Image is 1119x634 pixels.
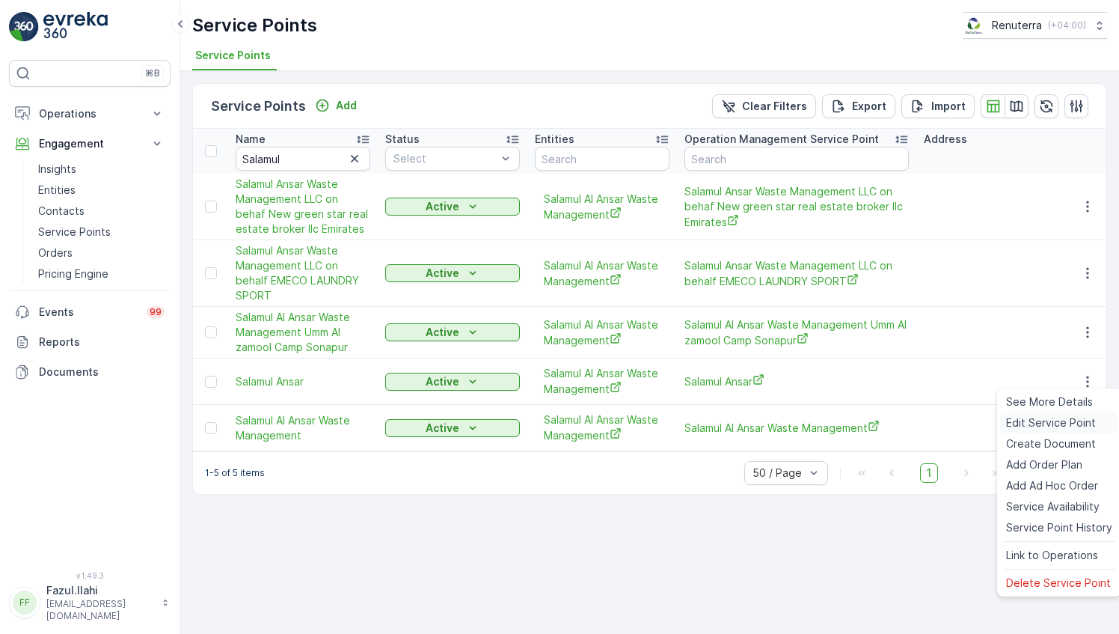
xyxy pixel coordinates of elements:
[684,184,909,230] a: Salamul Ansar Waste Management LLC on behaf New green star real estate broker llc Emirates
[901,94,975,118] button: Import
[544,317,660,348] a: Salamul Al Ansar Waste Management
[32,201,171,222] a: Contacts
[920,463,938,483] span: 1
[426,325,459,340] p: Active
[1048,19,1086,31] p: ( +04:00 )
[46,598,154,622] p: [EMAIL_ADDRESS][DOMAIN_NAME]
[712,94,816,118] button: Clear Filters
[205,376,217,388] div: Toggle Row Selected
[385,373,520,391] button: Active
[1000,391,1118,412] a: See More Details
[852,99,886,114] p: Export
[336,98,357,113] p: Add
[963,17,986,34] img: Screenshot_2024-07-26_at_13.33.01.png
[236,374,370,389] a: Salamul Ansar
[32,243,171,263] a: Orders
[205,467,265,479] p: 1-5 of 5 items
[13,591,37,615] div: FF
[535,132,574,147] p: Entities
[38,266,108,281] p: Pricing Engine
[1000,412,1118,433] a: Edit Service Point
[39,335,165,350] p: Reports
[236,413,370,443] a: Salamul Al Ansar Waste Management
[385,132,420,147] p: Status
[544,366,660,397] a: Salamul Al Ansar Waste Management
[684,317,909,348] a: Salamul Al Ansar Waste Management Umm Al zamool Camp Sonapur
[1006,415,1096,430] span: Edit Service Point
[1000,454,1118,475] a: Add Order Plan
[393,151,497,166] p: Select
[1006,478,1098,493] span: Add Ad Hoc Order
[992,18,1042,33] p: Renuterra
[309,97,363,115] button: Add
[195,48,271,63] span: Service Points
[1006,457,1082,472] span: Add Order Plan
[1006,520,1112,535] span: Service Point History
[236,243,370,303] a: Salamul Ansar Waste Management LLC on behalf EMECO LAUNDRY SPORT
[426,266,459,281] p: Active
[535,147,669,171] input: Search
[9,327,171,357] a: Reports
[544,192,660,222] a: Salamul Al Ansar Waste Management
[684,420,909,436] a: Salamul Al Ansar Waste Management
[236,132,266,147] p: Name
[1006,394,1093,409] span: See More Details
[205,326,217,338] div: Toggle Row Selected
[1006,499,1100,514] span: Service Availability
[684,132,879,147] p: Operation Management Service Point
[32,180,171,201] a: Entities
[205,267,217,279] div: Toggle Row Selected
[1006,548,1098,563] span: Link to Operations
[205,201,217,213] div: Toggle Row Selected
[39,365,165,380] p: Documents
[385,264,520,282] button: Active
[46,583,154,598] p: Fazul.Ilahi
[9,583,171,622] button: FFFazul.Ilahi[EMAIL_ADDRESS][DOMAIN_NAME]
[9,99,171,129] button: Operations
[32,159,171,180] a: Insights
[1000,475,1118,496] a: Add Ad Hoc Order
[38,162,76,177] p: Insights
[924,132,967,147] p: Address
[544,412,660,443] a: Salamul Al Ansar Waste Management
[684,258,909,289] a: Salamul Ansar Waste Management LLC on behalf EMECO LAUNDRY SPORT
[211,96,306,117] p: Service Points
[426,421,459,436] p: Active
[9,129,171,159] button: Engagement
[32,263,171,284] a: Pricing Engine
[742,99,807,114] p: Clear Filters
[426,199,459,214] p: Active
[236,310,370,355] a: Salamul Al Ansar Waste Management Umm Al zamool Camp Sonapur
[32,222,171,243] a: Service Points
[38,183,76,198] p: Entities
[1006,436,1096,451] span: Create Document
[39,305,138,320] p: Events
[236,177,370,237] a: Salamul Ansar Waste Management LLC on behaf New green star real estate broker llc Emirates
[963,12,1107,39] button: Renuterra(+04:00)
[385,419,520,437] button: Active
[684,147,909,171] input: Search
[1006,576,1111,591] span: Delete Service Point
[150,306,162,318] p: 99
[684,374,909,389] a: Salamul Ansar
[385,198,520,216] button: Active
[822,94,895,118] button: Export
[9,297,171,327] a: Events99
[39,136,141,151] p: Engagement
[9,571,171,580] span: v 1.49.3
[236,147,370,171] input: Search
[145,67,160,79] p: ⌘B
[931,99,966,114] p: Import
[38,225,111,240] p: Service Points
